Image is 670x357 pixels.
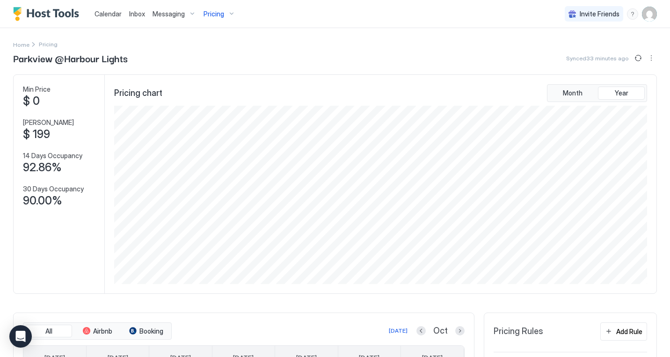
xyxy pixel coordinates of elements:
span: $ 199 [23,127,50,141]
span: Oct [433,326,448,336]
button: Sync prices [633,52,644,64]
button: All [25,325,72,338]
span: Pricing Rules [494,326,543,337]
span: 30 Days Occupancy [23,185,84,193]
span: Parkview @Harbour Lights [13,51,128,65]
a: Inbox [129,9,145,19]
button: Year [598,87,645,100]
span: Airbnb [93,327,112,335]
span: 92.86% [23,160,62,175]
button: [DATE] [387,325,409,336]
span: Synced 33 minutes ago [566,55,629,62]
button: Next month [455,326,465,335]
span: Booking [139,327,163,335]
a: Host Tools Logo [13,7,83,21]
span: $ 0 [23,94,40,108]
span: [PERSON_NAME] [23,118,74,127]
div: Breadcrumb [13,39,29,49]
span: Home [13,41,29,48]
a: Calendar [95,9,122,19]
span: 90.00% [23,194,62,208]
span: All [45,327,52,335]
button: Previous month [416,326,426,335]
span: Min Price [23,85,51,94]
span: Pricing [204,10,224,18]
div: Add Rule [616,327,642,336]
span: Messaging [153,10,185,18]
span: Month [563,89,583,97]
div: menu [627,8,638,20]
span: Breadcrumb [39,41,58,48]
button: More options [646,52,657,64]
span: Calendar [95,10,122,18]
button: Add Rule [600,322,647,341]
button: Airbnb [74,325,121,338]
a: Home [13,39,29,49]
span: Invite Friends [580,10,619,18]
div: menu [646,52,657,64]
span: Year [615,89,628,97]
div: User profile [642,7,657,22]
div: Open Intercom Messenger [9,325,32,348]
button: Booking [123,325,169,338]
div: [DATE] [389,327,408,335]
span: Inbox [129,10,145,18]
span: 14 Days Occupancy [23,152,82,160]
span: Pricing chart [114,88,162,99]
div: tab-group [547,84,647,102]
div: tab-group [23,322,172,340]
button: Month [549,87,596,100]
